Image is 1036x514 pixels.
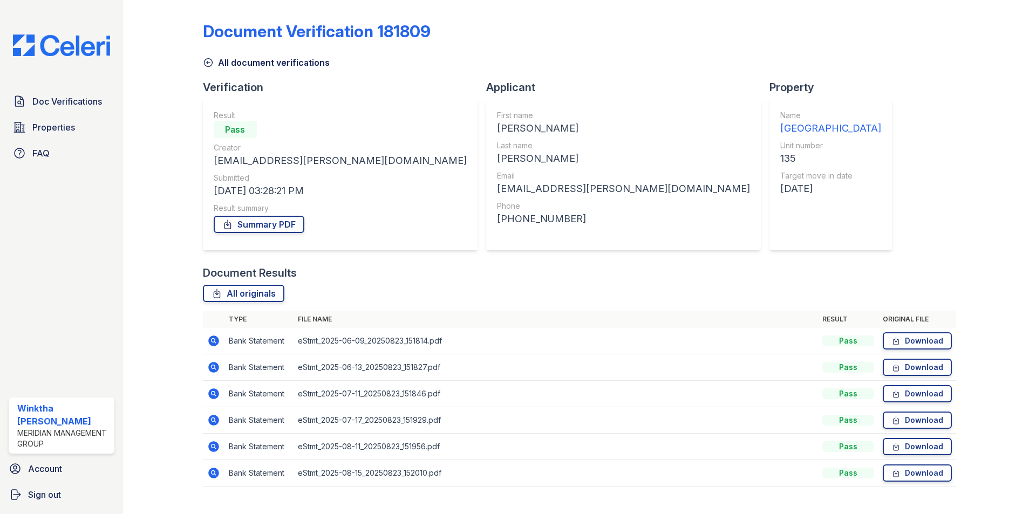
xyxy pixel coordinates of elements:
div: Pass [822,388,874,399]
div: Result summary [214,203,467,214]
div: [GEOGRAPHIC_DATA] [780,121,881,136]
a: Properties [9,116,114,138]
div: Email [497,170,750,181]
a: Account [4,458,119,479]
td: eStmt_2025-07-17_20250823_151929.pdf [294,407,818,434]
div: Name [780,110,881,121]
div: Pass [822,335,874,346]
a: Download [883,412,952,429]
div: Winktha [PERSON_NAME] [17,402,110,428]
div: Last name [497,140,750,151]
td: Bank Statement [224,381,294,407]
div: Unit number [780,140,881,151]
div: [DATE] [780,181,881,196]
a: All document verifications [203,56,330,69]
div: Pass [822,441,874,452]
td: eStmt_2025-08-15_20250823_152010.pdf [294,460,818,486]
th: File name [294,311,818,328]
td: eStmt_2025-06-09_20250823_151814.pdf [294,328,818,354]
span: Account [28,462,62,475]
td: Bank Statement [224,354,294,381]
div: First name [497,110,750,121]
img: CE_Logo_Blue-a8612792a0a2168367f1c8372b55b34899dd931a85d93a1a3d3e32e68fde9ad4.png [4,35,119,56]
td: eStmt_2025-07-11_20250823_151846.pdf [294,381,818,407]
div: Pass [822,362,874,373]
a: Download [883,332,952,349]
div: Result [214,110,467,121]
div: Document Verification 181809 [203,22,431,41]
div: [EMAIL_ADDRESS][PERSON_NAME][DOMAIN_NAME] [497,181,750,196]
td: Bank Statement [224,328,294,354]
div: Phone [497,201,750,211]
td: Bank Statement [224,434,294,460]
div: Target move in date [780,170,881,181]
a: All originals [203,285,284,302]
td: Bank Statement [224,407,294,434]
div: Document Results [203,265,297,280]
span: Sign out [28,488,61,501]
th: Type [224,311,294,328]
td: Bank Statement [224,460,294,486]
div: Creator [214,142,467,153]
a: Download [883,438,952,455]
div: Applicant [486,80,769,95]
span: Doc Verifications [32,95,102,108]
div: [PERSON_NAME] [497,121,750,136]
div: [EMAIL_ADDRESS][PERSON_NAME][DOMAIN_NAME] [214,153,467,168]
td: eStmt_2025-08-11_20250823_151956.pdf [294,434,818,460]
a: Download [883,359,952,376]
a: Name [GEOGRAPHIC_DATA] [780,110,881,136]
span: Properties [32,121,75,134]
th: Original file [878,311,956,328]
div: Meridian Management Group [17,428,110,449]
div: Verification [203,80,486,95]
div: Pass [822,468,874,478]
th: Result [818,311,878,328]
a: Doc Verifications [9,91,114,112]
a: FAQ [9,142,114,164]
div: Pass [822,415,874,426]
span: FAQ [32,147,50,160]
div: [PHONE_NUMBER] [497,211,750,227]
div: 135 [780,151,881,166]
div: [DATE] 03:28:21 PM [214,183,467,198]
a: Download [883,385,952,402]
div: Submitted [214,173,467,183]
div: Property [769,80,901,95]
td: eStmt_2025-06-13_20250823_151827.pdf [294,354,818,381]
div: Pass [214,121,257,138]
div: [PERSON_NAME] [497,151,750,166]
a: Download [883,464,952,482]
a: Summary PDF [214,216,304,233]
iframe: chat widget [991,471,1025,503]
a: Sign out [4,484,119,505]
